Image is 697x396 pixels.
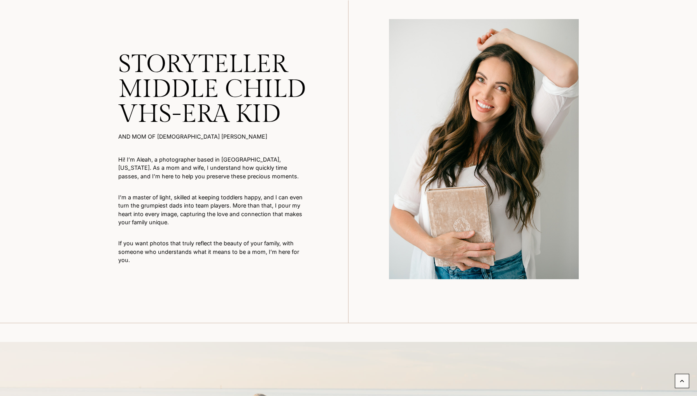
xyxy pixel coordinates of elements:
[118,83,308,96] h2: MIDDLE CHILD
[118,133,308,152] h4: AND mom of [DEMOGRAPHIC_DATA] [PERSON_NAME]
[118,193,308,227] p: I’m a master of light, skilled at keeping toddlers happy, and I can even turn the grumpiest dads ...
[389,19,579,304] img: photo of Aleah Gregory Indy photographer holding album
[675,374,689,388] a: Scroll to top
[118,108,308,121] h2: VHS-era kid
[118,58,308,71] h2: STORYTELLER
[118,155,308,181] p: Hi! I’m Aleah, a photographer based in [GEOGRAPHIC_DATA], [US_STATE]. As a mom and wife, I unders...
[118,239,308,264] p: If you want photos that truly reflect the beauty of your family, with someone who understands wha...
